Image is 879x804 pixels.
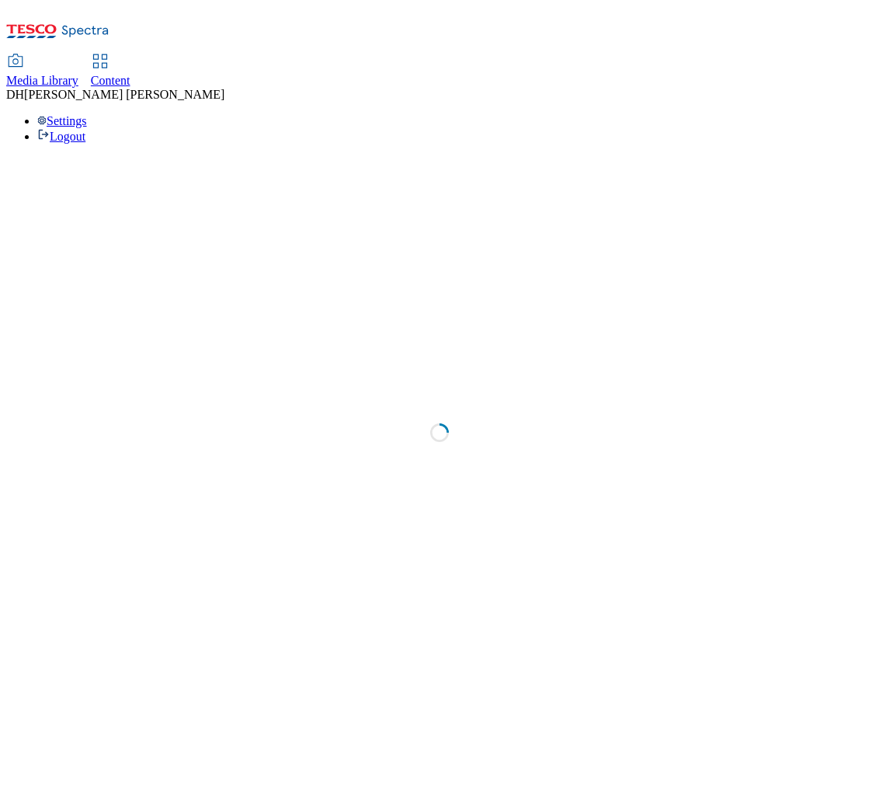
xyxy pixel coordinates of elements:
a: Content [91,55,130,88]
span: Media Library [6,74,78,87]
span: [PERSON_NAME] [PERSON_NAME] [24,88,224,101]
a: Logout [37,130,85,143]
a: Settings [37,114,87,127]
span: Content [91,74,130,87]
span: DH [6,88,24,101]
a: Media Library [6,55,78,88]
